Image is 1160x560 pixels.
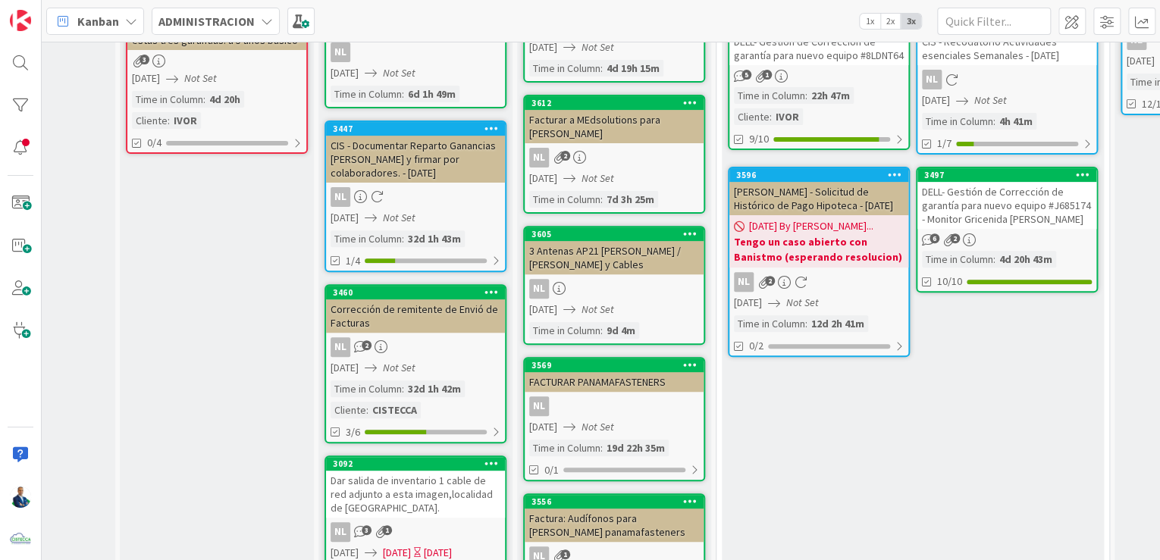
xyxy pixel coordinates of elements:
a: CIS - Recodatorio Actividades esenciales Semanales - [DATE]NL[DATE]Not SetTime in Column:4h 41m1/7 [916,17,1098,155]
div: 3460Corrección de remitente de Envió de Facturas [326,286,505,333]
div: 3596[PERSON_NAME] - Solicitud de Histórico de Pago Hipoteca - [DATE] [729,168,908,215]
span: 0/2 [749,338,763,354]
div: 7d 3h 25m [603,191,658,208]
i: Not Set [383,66,415,80]
div: Time in Column [529,191,600,208]
div: 3605 [525,227,704,241]
span: : [402,230,404,247]
div: 3092Dar salida de inventario 1 cable de red adjunto a esta imagen,localidad de [GEOGRAPHIC_DATA]. [326,457,505,518]
span: 1/7 [937,136,952,152]
div: IVOR [772,108,803,125]
div: Time in Column [331,380,402,397]
div: Time in Column [331,230,402,247]
div: CIS - Recodatorio Actividades esenciales Semanales - [DATE] [917,18,1096,65]
div: 3497 [917,168,1096,182]
div: 3612 [531,98,704,108]
div: NL [529,279,549,299]
a: 36053 Antenas AP21 [PERSON_NAME] / [PERSON_NAME] y CablesNL[DATE]Not SetTime in Column:9d 4m [523,226,705,345]
div: Time in Column [529,322,600,339]
div: Time in Column [331,86,402,102]
span: : [168,112,170,129]
div: 3 Antenas AP21 [PERSON_NAME] / [PERSON_NAME] y Cables [525,241,704,274]
div: 3605 [531,229,704,239]
div: 3569 [525,358,704,372]
span: [DATE] [529,171,557,186]
span: : [770,108,772,125]
div: 3092 [326,457,505,471]
div: CIS - Recodatorio Actividades esenciales Semanales - [DATE] [917,32,1096,65]
div: IVOR [170,112,201,129]
span: 2 [560,151,570,161]
div: Corrección de remitente de Envió de Facturas [326,299,505,333]
div: NL [525,148,704,167]
div: FACTURAR PANAMAFASTENERS [525,372,704,392]
div: NL [331,337,350,357]
span: 3/6 [346,424,360,440]
span: 5 [741,70,751,80]
span: 1x [860,14,880,29]
span: : [203,91,205,108]
span: : [402,380,404,397]
span: : [600,440,603,456]
span: 1 [382,525,392,535]
span: 6 [930,233,939,243]
div: 3460 [333,287,505,298]
div: 3460 [326,286,505,299]
a: DELL- Gestión de Corrección de garantía para nuevo equipo #8LDNT64Time in Column:22h 47mCliente:I... [728,17,910,150]
span: : [600,322,603,339]
span: 1 [560,549,570,559]
div: 3596 [729,168,908,182]
div: DELL- Gestión de Corrección de garantía para nuevo equipo #J685174 - Monitor Gricenida [PERSON_NAME] [917,182,1096,229]
div: Time in Column [529,440,600,456]
div: NL [326,522,505,542]
div: Time in Column [734,315,805,332]
i: Not Set [383,211,415,224]
span: [DATE] [1127,53,1155,69]
div: NL [729,272,908,292]
a: 3569FACTURAR PANAMAFASTENERSNL[DATE]Not SetTime in Column:19d 22h 35m0/1 [523,357,705,481]
a: 3447CIS - Documentar Reparto Ganancias [PERSON_NAME] y firmar por colaboradores. - [DATE]NL[DATE]... [324,120,506,272]
div: 4d 20h [205,91,244,108]
span: 10/10 [937,274,962,289]
div: NL [922,70,942,89]
div: NL [331,522,350,542]
a: 3612Facturar a MEdsolutions para [PERSON_NAME]NL[DATE]Not SetTime in Column:7d 3h 25m [523,95,705,214]
b: ADMINISTRACION [158,14,255,29]
div: 3569FACTURAR PANAMAFASTENERS [525,358,704,392]
span: 1/4 [346,253,360,269]
span: [DATE] [529,419,557,435]
div: Time in Column [529,60,600,77]
i: Not Set [582,302,614,316]
span: [DATE] [331,210,359,226]
div: 32d 1h 42m [404,380,465,397]
span: 2 [765,276,775,286]
div: CISTECCA [368,402,421,418]
a: 3497DELL- Gestión de Corrección de garantía para nuevo equipo #J685174 - Monitor Gricenida [PERSO... [916,167,1098,293]
div: 3556 [531,496,704,507]
span: : [993,113,995,130]
img: Visit kanbanzone.com [10,10,31,31]
b: Tengo un caso abierto con Banistmo (esperando resolucion) [734,234,904,264]
span: : [805,315,807,332]
i: Not Set [582,40,614,54]
img: GA [10,486,31,508]
div: DELL- Gestión de Corrección de garantía para nuevo equipo #8LDNT64 [729,32,908,65]
span: 0/4 [147,135,161,151]
div: NL [917,70,1096,89]
div: 3569 [531,360,704,371]
span: 9/10 [749,131,769,147]
span: : [366,402,368,418]
div: 4d 20h 43m [995,251,1056,267]
div: 12d 2h 41m [807,315,868,332]
span: [DATE] [132,70,160,86]
div: Cliente [331,402,366,418]
div: Cliente [734,108,770,125]
div: Facturar a MEdsolutions para [PERSON_NAME] [525,110,704,143]
a: 3460Corrección de remitente de Envió de FacturasNL[DATE]Not SetTime in Column:32d 1h 42mCliente:C... [324,284,506,443]
div: 3596 [736,170,908,180]
div: 3497 [924,170,1096,180]
span: [DATE] [734,295,762,311]
div: 3556 [525,495,704,508]
div: NL [529,148,549,167]
div: NL [326,187,505,207]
